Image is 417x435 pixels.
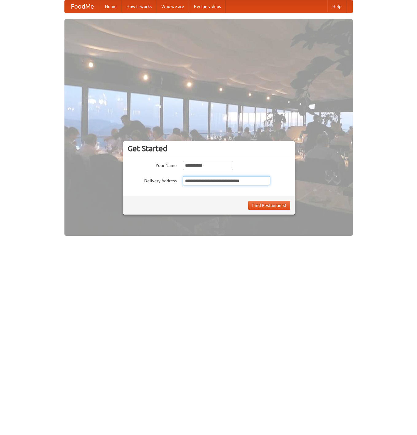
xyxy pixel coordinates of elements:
label: Your Name [128,161,177,168]
a: How it works [122,0,156,13]
a: FoodMe [65,0,100,13]
button: Find Restaurants! [248,201,290,210]
label: Delivery Address [128,176,177,184]
a: Recipe videos [189,0,226,13]
a: Who we are [156,0,189,13]
a: Help [327,0,346,13]
a: Home [100,0,122,13]
h3: Get Started [128,144,290,153]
